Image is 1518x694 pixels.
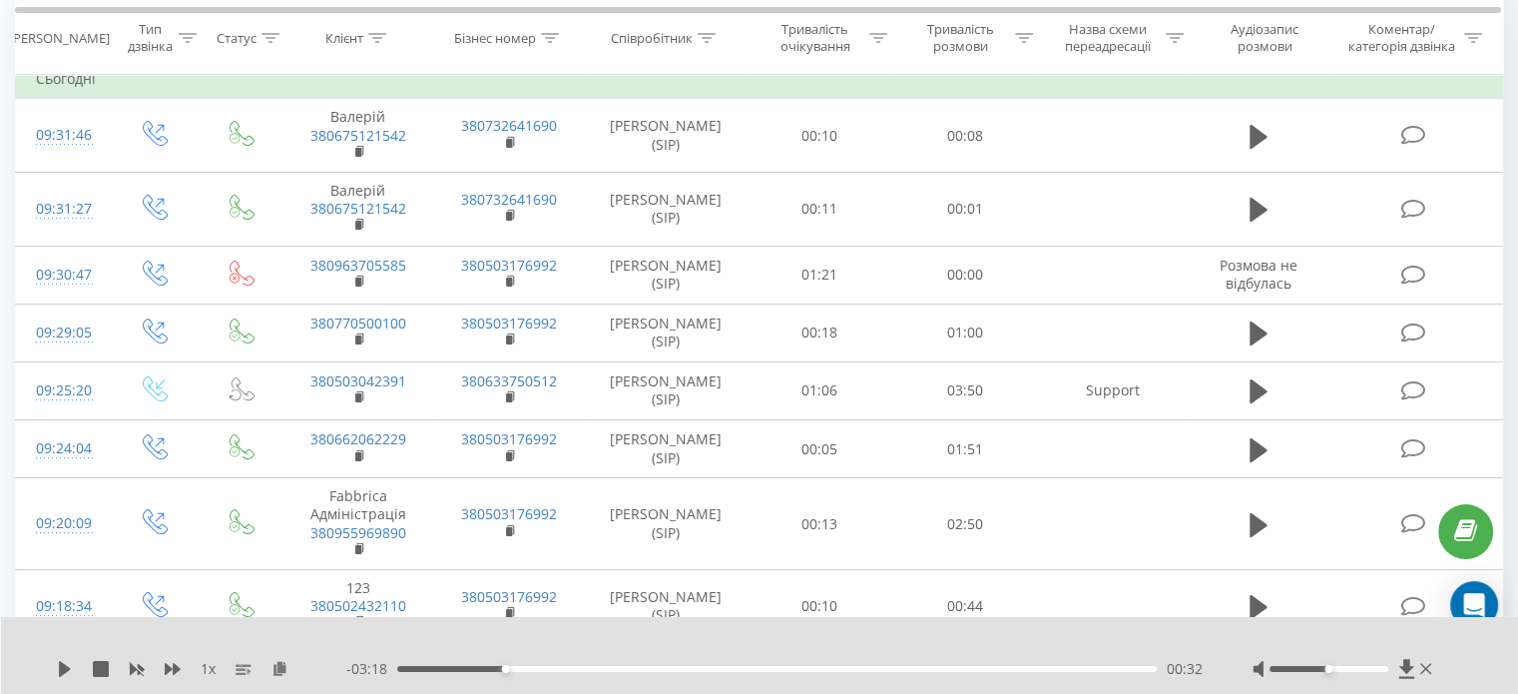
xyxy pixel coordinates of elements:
[892,478,1037,570] td: 02:50
[1220,256,1297,293] span: Розмова не відбулась
[36,429,89,468] div: 09:24:04
[461,429,557,448] a: 380503176992
[1450,581,1498,629] div: Open Intercom Messenger
[36,256,89,295] div: 09:30:47
[126,21,173,55] div: Тип дзвінка
[346,659,397,679] span: - 03:18
[910,21,1010,55] div: Тривалість розмови
[1037,361,1188,419] td: Support
[282,478,433,570] td: Fabbrica Адміністрація
[282,570,433,644] td: 123
[748,304,892,361] td: 00:18
[1056,21,1161,55] div: Назва схеми переадресації
[36,504,89,543] div: 09:20:09
[748,172,892,246] td: 00:11
[748,478,892,570] td: 00:13
[892,172,1037,246] td: 00:01
[461,190,557,209] a: 380732641690
[310,523,406,542] a: 380955969890
[748,99,892,173] td: 00:10
[585,420,748,478] td: [PERSON_NAME] (SIP)
[36,587,89,626] div: 09:18:34
[36,116,89,155] div: 09:31:46
[36,371,89,410] div: 09:25:20
[1342,21,1459,55] div: Коментар/категорія дзвінка
[454,29,536,46] div: Бізнес номер
[765,21,865,55] div: Тривалість очікування
[201,659,216,679] span: 1 x
[892,361,1037,419] td: 03:50
[310,596,406,615] a: 380502432110
[1167,659,1203,679] span: 00:32
[217,29,256,46] div: Статус
[310,199,406,218] a: 380675121542
[282,99,433,173] td: Валерій
[892,99,1037,173] td: 00:08
[502,665,510,673] div: Accessibility label
[1324,665,1332,673] div: Accessibility label
[585,361,748,419] td: [PERSON_NAME] (SIP)
[585,304,748,361] td: [PERSON_NAME] (SIP)
[748,246,892,304] td: 01:21
[585,570,748,644] td: [PERSON_NAME] (SIP)
[585,99,748,173] td: [PERSON_NAME] (SIP)
[461,256,557,275] a: 380503176992
[36,190,89,229] div: 09:31:27
[585,172,748,246] td: [PERSON_NAME] (SIP)
[892,246,1037,304] td: 00:00
[461,116,557,135] a: 380732641690
[282,172,433,246] td: Валерій
[748,361,892,419] td: 01:06
[892,420,1037,478] td: 01:51
[892,304,1037,361] td: 01:00
[748,570,892,644] td: 00:10
[611,29,693,46] div: Співробітник
[461,371,557,390] a: 380633750512
[461,314,557,333] a: 380503176992
[310,126,406,145] a: 380675121542
[310,314,406,333] a: 380770500100
[310,256,406,275] a: 380963705585
[461,504,557,523] a: 380503176992
[585,246,748,304] td: [PERSON_NAME] (SIP)
[310,371,406,390] a: 380503042391
[325,29,363,46] div: Клієнт
[748,420,892,478] td: 00:05
[892,570,1037,644] td: 00:44
[36,314,89,352] div: 09:29:05
[585,478,748,570] td: [PERSON_NAME] (SIP)
[16,59,1503,99] td: Сьогодні
[9,29,110,46] div: [PERSON_NAME]
[1207,21,1323,55] div: Аудіозапис розмови
[310,429,406,448] a: 380662062229
[461,587,557,606] a: 380503176992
